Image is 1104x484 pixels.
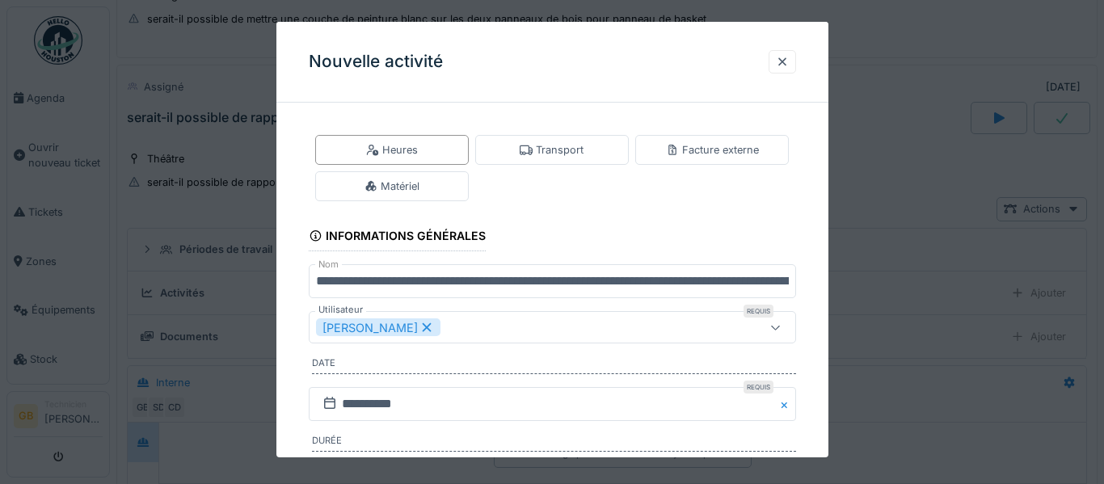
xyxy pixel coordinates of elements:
[312,434,796,452] label: Durée
[316,318,440,336] div: [PERSON_NAME]
[520,142,584,158] div: Transport
[315,258,342,271] label: Nom
[744,305,773,318] div: Requis
[315,303,366,317] label: Utilisateur
[309,224,487,251] div: Informations générales
[666,142,759,158] div: Facture externe
[364,179,419,194] div: Matériel
[778,387,796,421] button: Close
[312,356,796,374] label: Date
[309,52,443,72] h3: Nouvelle activité
[366,142,418,158] div: Heures
[744,381,773,394] div: Requis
